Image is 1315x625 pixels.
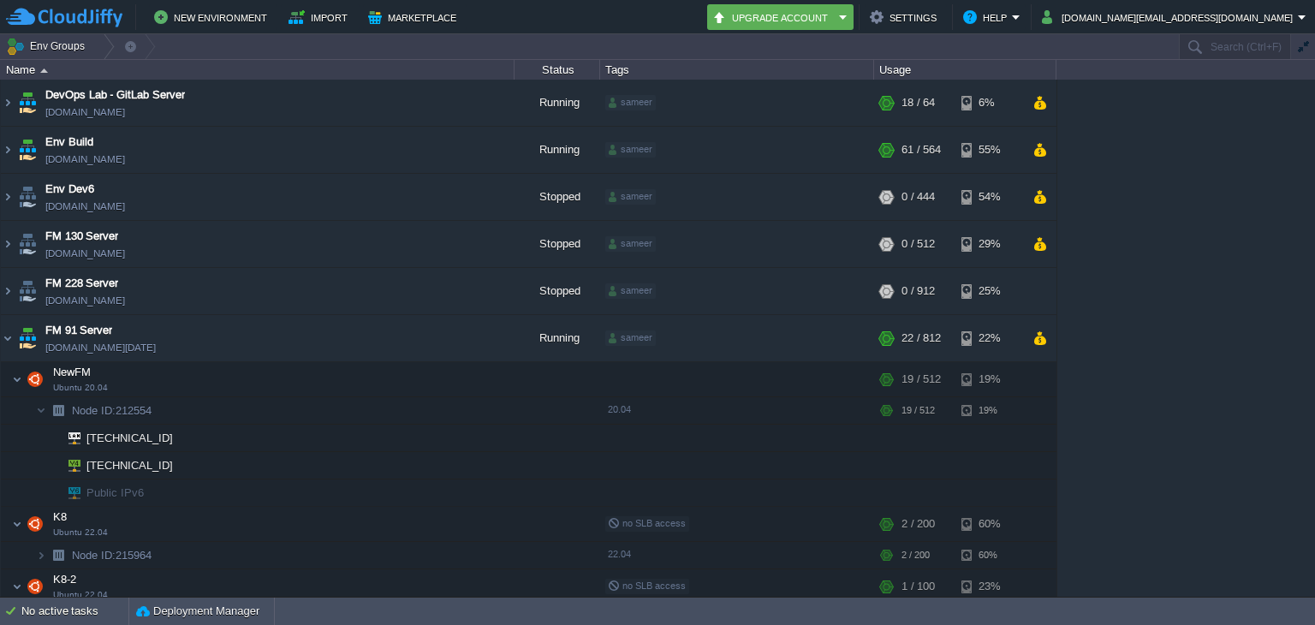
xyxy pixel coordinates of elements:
[515,60,599,80] div: Status
[57,452,80,479] img: AMDAwAAAACH5BAEAAAAALAAAAAABAAEAAAICRAEAOw==
[289,7,353,27] button: Import
[46,452,57,479] img: AMDAwAAAACH5BAEAAAAALAAAAAABAAEAAAICRAEAOw==
[85,432,176,444] a: [TECHNICAL_ID]
[901,362,941,396] div: 19 / 512
[70,548,154,562] span: 215964
[961,569,1017,604] div: 23%
[45,292,125,309] span: [DOMAIN_NAME]
[961,362,1017,396] div: 19%
[961,542,1017,568] div: 60%
[45,104,125,121] a: [DOMAIN_NAME]
[1243,557,1298,608] iframe: chat widget
[961,80,1017,126] div: 6%
[901,569,935,604] div: 1 / 100
[6,34,91,58] button: Env Groups
[45,134,93,151] span: Env Build
[515,127,600,173] div: Running
[605,95,656,110] div: sameer
[51,509,69,524] span: K8
[85,479,146,506] span: Public IPv6
[515,80,600,126] div: Running
[45,339,156,356] span: [DOMAIN_NAME][DATE]
[72,549,116,562] span: Node ID:
[51,573,79,586] a: K8-2Ubuntu 22.04
[12,362,22,396] img: AMDAwAAAACH5BAEAAAAALAAAAAABAAEAAAICRAEAOw==
[515,268,600,314] div: Stopped
[515,221,600,267] div: Stopped
[45,275,118,292] a: FM 228 Server
[601,60,873,80] div: Tags
[961,268,1017,314] div: 25%
[70,548,154,562] a: Node ID:215964
[605,236,656,252] div: sameer
[51,366,93,378] a: NewFMUbuntu 20.04
[608,518,686,528] span: no SLB access
[1,80,15,126] img: AMDAwAAAACH5BAEAAAAALAAAAAABAAEAAAICRAEAOw==
[901,268,935,314] div: 0 / 912
[1,268,15,314] img: AMDAwAAAACH5BAEAAAAALAAAAAABAAEAAAICRAEAOw==
[45,181,94,198] a: Env Dev6
[875,60,1056,80] div: Usage
[51,365,93,379] span: NewFM
[1,315,15,361] img: AMDAwAAAACH5BAEAAAAALAAAAAABAAEAAAICRAEAOw==
[515,174,600,220] div: Stopped
[901,80,935,126] div: 18 / 64
[45,245,125,262] span: [DOMAIN_NAME]
[901,174,935,220] div: 0 / 444
[608,549,631,559] span: 22.04
[605,330,656,346] div: sameer
[901,507,935,541] div: 2 / 200
[901,397,935,424] div: 19 / 512
[53,527,108,538] span: Ubuntu 22.04
[605,142,656,158] div: sameer
[85,486,146,499] a: Public IPv6
[21,598,128,625] div: No active tasks
[963,7,1012,27] button: Help
[901,221,935,267] div: 0 / 512
[51,572,79,586] span: K8-2
[961,127,1017,173] div: 55%
[57,425,80,451] img: AMDAwAAAACH5BAEAAAAALAAAAAABAAEAAAICRAEAOw==
[6,7,122,28] img: CloudJiffy
[45,86,185,104] a: DevOps Lab - GitLab Server
[368,7,461,27] button: Marketplace
[40,68,48,73] img: AMDAwAAAACH5BAEAAAAALAAAAAABAAEAAAICRAEAOw==
[605,283,656,299] div: sameer
[1,174,15,220] img: AMDAwAAAACH5BAEAAAAALAAAAAABAAEAAAICRAEAOw==
[12,569,22,604] img: AMDAwAAAACH5BAEAAAAALAAAAAABAAEAAAICRAEAOw==
[12,507,22,541] img: AMDAwAAAACH5BAEAAAAALAAAAAABAAEAAAICRAEAOw==
[70,403,154,418] a: Node ID:212554
[961,174,1017,220] div: 54%
[870,7,942,27] button: Settings
[70,403,154,418] span: 212554
[515,315,600,361] div: Running
[2,60,514,80] div: Name
[51,510,69,523] a: K8Ubuntu 22.04
[46,425,57,451] img: AMDAwAAAACH5BAEAAAAALAAAAAABAAEAAAICRAEAOw==
[85,452,176,479] span: [TECHNICAL_ID]
[1,127,15,173] img: AMDAwAAAACH5BAEAAAAALAAAAAABAAEAAAICRAEAOw==
[45,151,125,168] span: [DOMAIN_NAME]
[45,198,125,215] span: [DOMAIN_NAME]
[961,507,1017,541] div: 60%
[1,221,15,267] img: AMDAwAAAACH5BAEAAAAALAAAAAABAAEAAAICRAEAOw==
[53,590,108,600] span: Ubuntu 22.04
[15,127,39,173] img: AMDAwAAAACH5BAEAAAAALAAAAAABAAEAAAICRAEAOw==
[53,383,108,393] span: Ubuntu 20.04
[45,228,118,245] a: FM 130 Server
[23,569,47,604] img: AMDAwAAAACH5BAEAAAAALAAAAAABAAEAAAICRAEAOw==
[57,479,80,506] img: AMDAwAAAACH5BAEAAAAALAAAAAABAAEAAAICRAEAOw==
[85,425,176,451] span: [TECHNICAL_ID]
[45,322,112,339] a: FM 91 Server
[712,7,834,27] button: Upgrade Account
[72,404,116,417] span: Node ID:
[901,127,941,173] div: 61 / 564
[961,315,1017,361] div: 22%
[961,397,1017,424] div: 19%
[961,221,1017,267] div: 29%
